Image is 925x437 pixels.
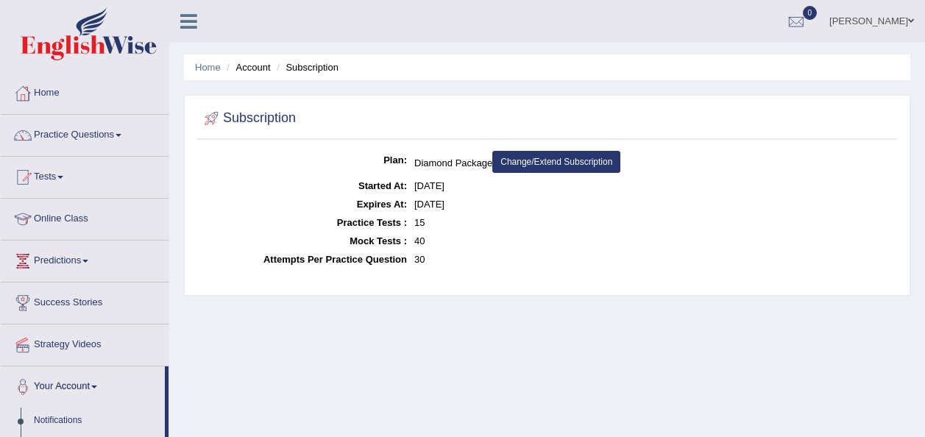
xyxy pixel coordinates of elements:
dd: 40 [414,232,893,250]
dt: Practice Tests : [201,213,407,232]
a: Change/Extend Subscription [492,151,620,173]
dd: Diamond Package [414,151,893,177]
dd: [DATE] [414,177,893,195]
dt: Plan: [201,151,407,169]
li: Account [223,60,270,74]
a: Home [1,73,169,110]
a: Online Class [1,199,169,235]
h2: Subscription [201,107,296,129]
a: Predictions [1,241,169,277]
dt: Mock Tests : [201,232,407,250]
dd: 15 [414,213,893,232]
a: Your Account [1,366,165,403]
dd: [DATE] [414,195,893,213]
a: Tests [1,157,169,193]
a: Success Stories [1,283,169,319]
li: Subscription [273,60,339,74]
dt: Attempts Per Practice Question [201,250,407,269]
dt: Expires At: [201,195,407,213]
a: Notifications [27,408,165,434]
dd: 30 [414,250,893,269]
span: 0 [803,6,818,20]
dt: Started At: [201,177,407,195]
a: Practice Questions [1,115,169,152]
a: Strategy Videos [1,324,169,361]
a: Home [195,62,221,73]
